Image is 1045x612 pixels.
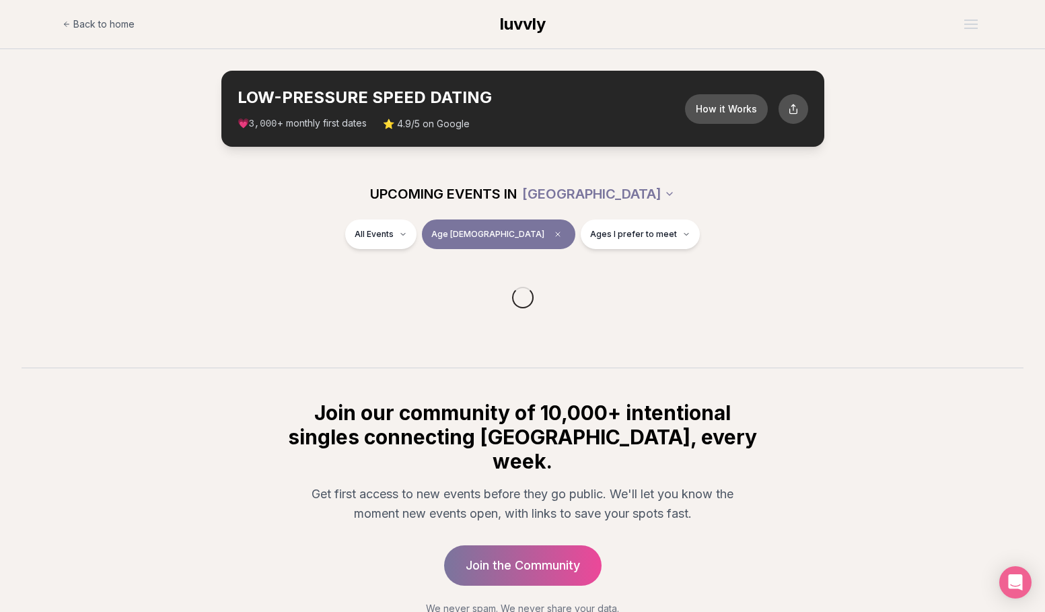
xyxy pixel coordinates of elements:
[383,117,470,131] span: ⭐ 4.9/5 on Google
[73,18,135,31] span: Back to home
[581,219,700,249] button: Ages I prefer to meet
[685,94,768,124] button: How it Works
[249,118,277,129] span: 3,000
[522,179,675,209] button: [GEOGRAPHIC_DATA]
[370,184,517,203] span: UPCOMING EVENTS IN
[431,229,544,240] span: Age [DEMOGRAPHIC_DATA]
[999,566,1032,599] div: Open Intercom Messenger
[286,401,760,473] h2: Join our community of 10,000+ intentional singles connecting [GEOGRAPHIC_DATA], every week.
[238,87,685,108] h2: LOW-PRESSURE SPEED DATING
[355,229,394,240] span: All Events
[550,226,566,242] span: Clear age
[444,545,602,586] a: Join the Community
[63,11,135,38] a: Back to home
[959,14,983,34] button: Open menu
[590,229,677,240] span: Ages I prefer to meet
[297,484,749,524] p: Get first access to new events before they go public. We'll let you know the moment new events op...
[345,219,417,249] button: All Events
[500,13,546,35] a: luvvly
[500,14,546,34] span: luvvly
[238,116,367,131] span: 💗 + monthly first dates
[422,219,575,249] button: Age [DEMOGRAPHIC_DATA]Clear age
